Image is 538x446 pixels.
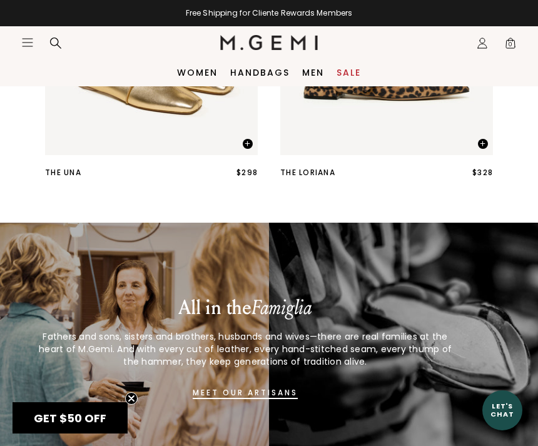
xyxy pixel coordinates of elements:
[302,68,324,78] a: Men
[236,168,258,178] div: $298
[38,330,453,368] p: Fathers and sons, sisters and brothers, husbands and wives—there are real families at the heart o...
[280,168,335,178] div: The Loriana
[193,378,298,408] a: MEET OUR ARTISANS
[21,36,34,49] button: Open site menu
[38,295,453,320] p: All in the
[220,35,318,50] img: M.Gemi
[230,68,290,78] a: Handbags
[504,39,517,52] span: 0
[45,168,81,178] div: The Una
[337,68,361,78] a: Sale
[125,392,138,405] button: Close teaser
[251,296,312,320] em: Famiglia
[34,410,106,426] span: GET $50 OFF
[482,402,522,418] div: Let's Chat
[472,168,493,178] div: $328
[177,68,218,78] a: Women
[13,402,128,433] div: GET $50 OFFClose teaser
